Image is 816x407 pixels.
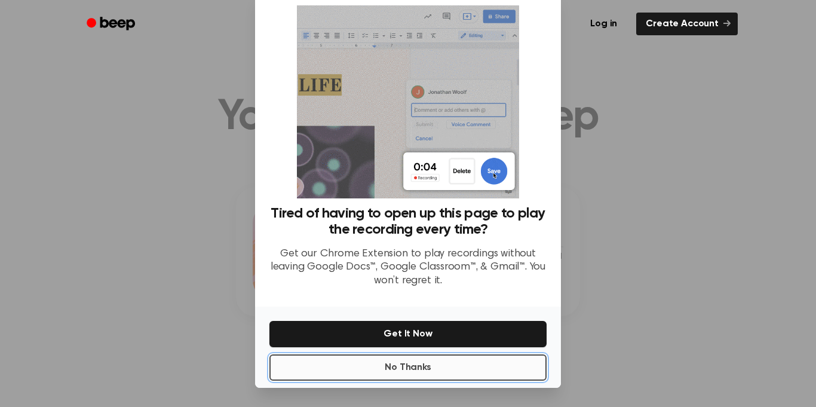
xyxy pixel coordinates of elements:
button: Get It Now [269,321,547,347]
img: Beep extension in action [297,5,519,198]
a: Beep [78,13,146,36]
p: Get our Chrome Extension to play recordings without leaving Google Docs™, Google Classroom™, & Gm... [269,247,547,288]
h3: Tired of having to open up this page to play the recording every time? [269,206,547,238]
a: Log in [578,10,629,38]
a: Create Account [636,13,738,35]
button: No Thanks [269,354,547,381]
